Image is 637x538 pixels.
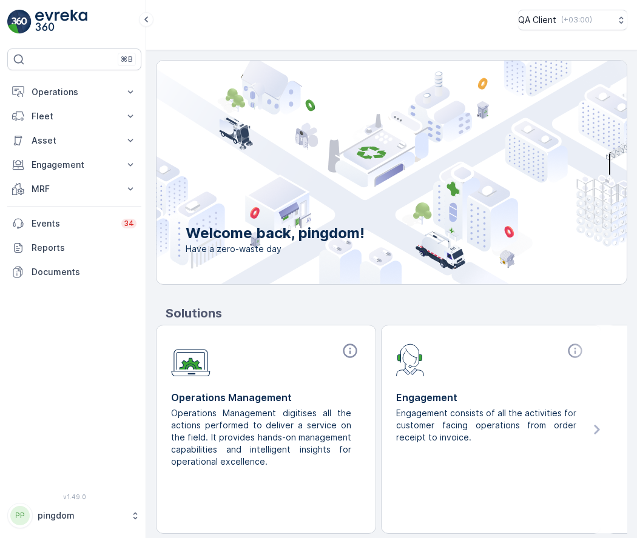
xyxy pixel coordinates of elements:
[35,10,87,34] img: logo_light-DOdMpM7g.png
[102,61,627,284] img: city illustration
[124,219,134,228] p: 34
[166,304,627,322] p: Solutions
[7,10,32,34] img: logo
[32,242,136,254] p: Reports
[7,503,141,528] button: PPpingdom
[396,390,586,405] p: Engagement
[32,266,136,278] p: Documents
[7,128,141,153] button: Asset
[38,510,124,522] p: pingdom
[7,153,141,177] button: Engagement
[396,407,576,443] p: Engagement consists of all the activities for customer facing operations from order receipt to in...
[7,211,141,236] a: Events34
[186,224,365,243] p: Welcome back, pingdom!
[7,80,141,104] button: Operations
[32,134,117,147] p: Asset
[186,243,365,255] span: Have a zero-waste day
[32,110,117,122] p: Fleet
[7,493,141,500] span: v 1.49.0
[7,260,141,284] a: Documents
[32,86,117,98] p: Operations
[32,183,117,195] p: MRF
[171,390,361,405] p: Operations Management
[7,236,141,260] a: Reports
[171,342,211,377] img: module-icon
[121,55,133,64] p: ⌘B
[32,159,117,171] p: Engagement
[10,506,30,525] div: PP
[7,177,141,201] button: MRF
[561,15,592,25] p: ( +03:00 )
[518,14,556,26] p: QA Client
[518,10,627,30] button: QA Client(+03:00)
[7,104,141,128] button: Fleet
[32,218,114,230] p: Events
[171,407,351,468] p: Operations Management digitises all the actions performed to deliver a service on the field. It p...
[396,342,425,376] img: module-icon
